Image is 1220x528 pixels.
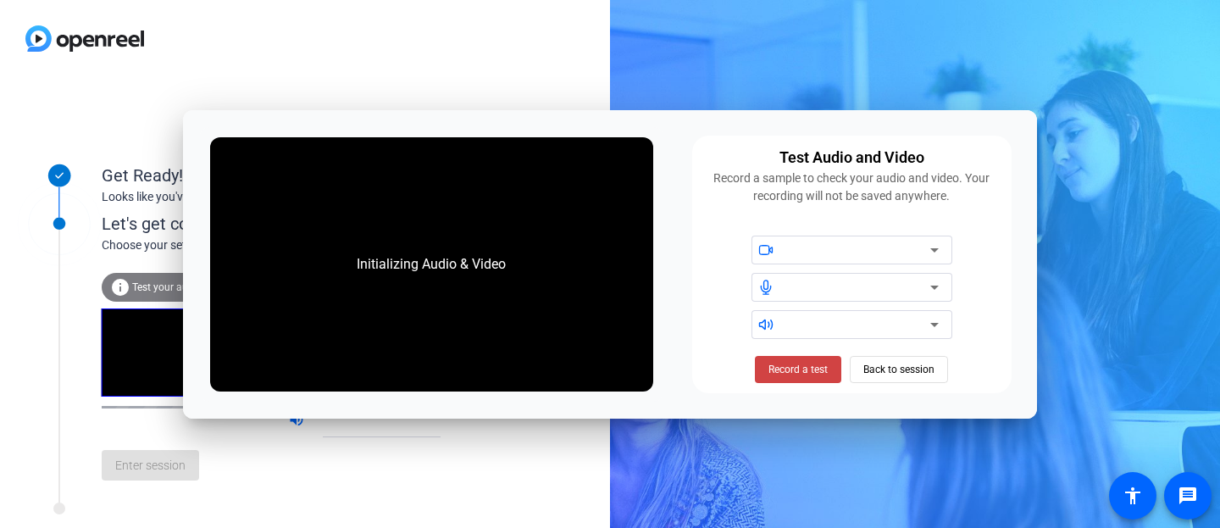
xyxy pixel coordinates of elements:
mat-icon: accessibility [1123,486,1143,506]
mat-icon: volume_up [288,411,308,431]
mat-icon: info [110,277,130,297]
span: Test your audio and video [132,281,250,293]
mat-icon: message [1178,486,1198,506]
div: Get Ready! [102,163,441,188]
span: Back to session [863,353,934,386]
div: Looks like you've been invited to join [102,188,441,206]
div: Let's get connected. [102,211,475,236]
div: Choose your settings [102,236,475,254]
button: Record a test [755,356,841,383]
div: Initializing Audio & Video [340,237,523,292]
span: Record a test [768,362,828,377]
div: Test Audio and Video [779,146,924,170]
div: Record a sample to check your audio and video. Your recording will not be saved anywhere. [702,170,1001,205]
button: Back to session [850,356,948,383]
